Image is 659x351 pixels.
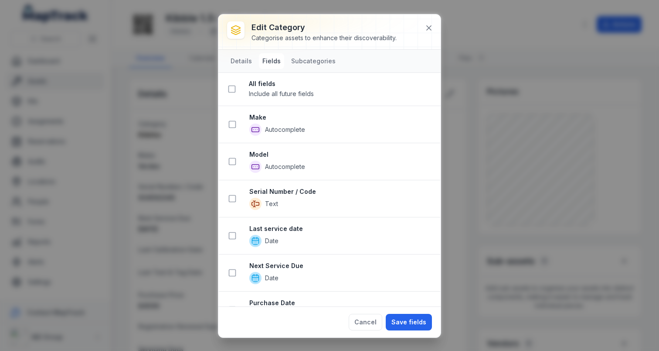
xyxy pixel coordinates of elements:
strong: Model [249,150,433,159]
strong: Next Service Due [249,262,433,270]
button: Cancel [349,314,382,330]
strong: All fields [249,79,434,88]
strong: Purchase Date [249,299,433,307]
h3: Edit category [251,21,397,34]
strong: Make [249,113,433,122]
span: Autocomplete [265,162,305,171]
button: Subcategories [288,53,339,69]
span: Autocomplete [265,125,305,134]
span: Include all future fields [249,90,314,97]
span: Text [265,200,278,208]
button: Details [227,53,255,69]
span: Date [265,274,279,282]
button: Save fields [386,314,432,330]
span: Date [265,237,279,245]
div: Categorise assets to enhance their discoverability. [251,34,397,42]
strong: Serial Number / Code [249,187,433,196]
button: Fields [259,53,284,69]
strong: Last service date [249,224,433,233]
